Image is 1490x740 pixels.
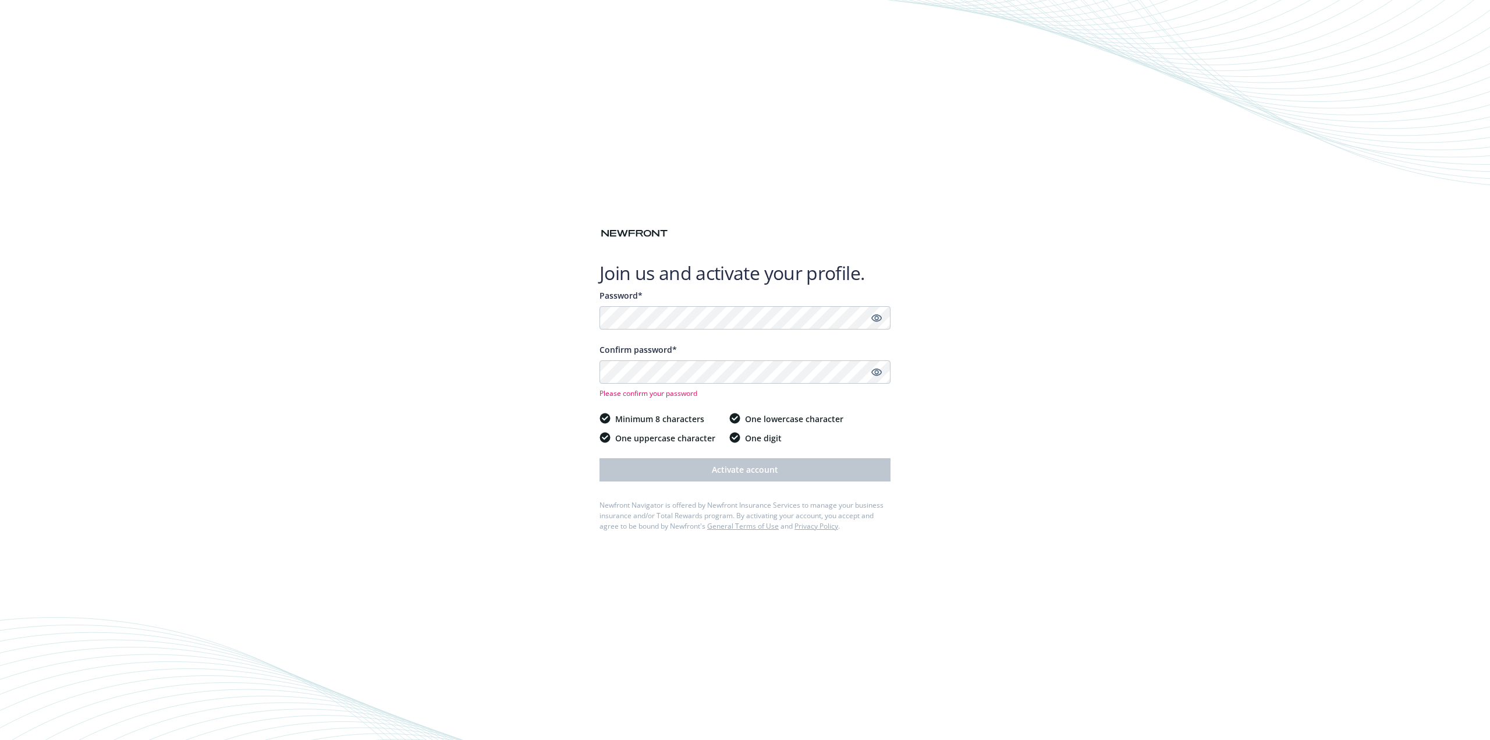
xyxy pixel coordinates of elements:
[870,365,884,379] a: Show password
[599,261,891,285] h1: Join us and activate your profile.
[712,464,778,475] span: Activate account
[599,458,891,481] button: Activate account
[599,306,891,330] input: Enter a unique password...
[745,413,843,425] span: One lowercase character
[870,311,884,325] a: Show password
[599,290,643,301] span: Password*
[794,521,838,531] a: Privacy Policy
[599,227,669,240] img: Newfront logo
[615,413,704,425] span: Minimum 8 characters
[745,432,782,444] span: One digit
[599,500,891,532] div: Newfront Navigator is offered by Newfront Insurance Services to manage your business insurance an...
[599,388,891,398] span: Please confirm your password
[615,432,715,444] span: One uppercase character
[707,521,779,531] a: General Terms of Use
[599,360,891,384] input: Confirm your unique password...
[599,344,677,355] span: Confirm password*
